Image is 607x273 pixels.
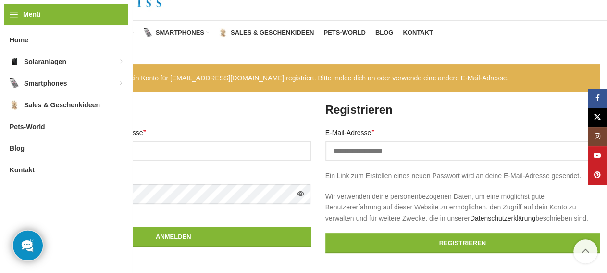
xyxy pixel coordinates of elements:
[325,233,600,253] button: Registrieren
[67,73,585,83] li: Es ist bereits ein Konto für [EMAIL_ADDRESS][DOMAIN_NAME] registriert. Bitte melde dich an oder v...
[36,102,311,118] h2: Anmelden
[219,23,314,42] a: Sales & Geschenkideen
[588,89,607,108] a: Facebook Social Link
[588,166,607,185] a: Pinterest Social Link
[36,128,311,138] label: Benutzername oder E-Mail-Adresse
[325,102,600,118] h2: Registrieren
[24,75,67,92] span: Smartphones
[588,108,607,127] a: X Social Link
[323,23,365,42] a: Pets-World
[10,31,28,49] span: Home
[325,128,600,138] label: E-Mail-Adresse
[144,28,152,37] img: Smartphones
[219,28,227,37] img: Sales & Geschenkideen
[10,78,19,88] img: Smartphones
[573,239,597,263] a: Scroll to top button
[231,29,314,37] span: Sales & Geschenkideen
[23,9,41,20] span: Menü
[375,23,394,42] a: Blog
[24,96,100,114] span: Sales & Geschenkideen
[31,23,438,42] div: Hauptnavigation
[403,23,433,42] a: Kontakt
[588,146,607,166] a: YouTube Social Link
[10,118,45,135] span: Pets-World
[24,53,66,70] span: Solaranlagen
[10,140,25,157] span: Blog
[64,23,134,42] a: Solaranlagen
[10,100,19,110] img: Sales & Geschenkideen
[588,127,607,146] a: Instagram Social Link
[36,170,311,181] label: Passwort
[291,184,311,204] button: Passwort anzeigen
[144,23,209,42] a: Smartphones
[156,29,204,37] span: Smartphones
[375,29,394,37] span: Blog
[323,29,365,37] span: Pets-World
[325,191,600,223] p: Wir verwenden deine personenbezogenen Daten, um eine möglichst gute Benutzererfahrung auf dieser ...
[403,29,433,37] span: Kontakt
[470,214,535,222] a: Datenschutzerklärung
[10,161,35,179] span: Kontakt
[325,170,600,181] p: Ein Link zum Erstellen eines neuen Passwort wird an deine E-Mail-Adresse gesendet.
[10,57,19,66] img: Solaranlagen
